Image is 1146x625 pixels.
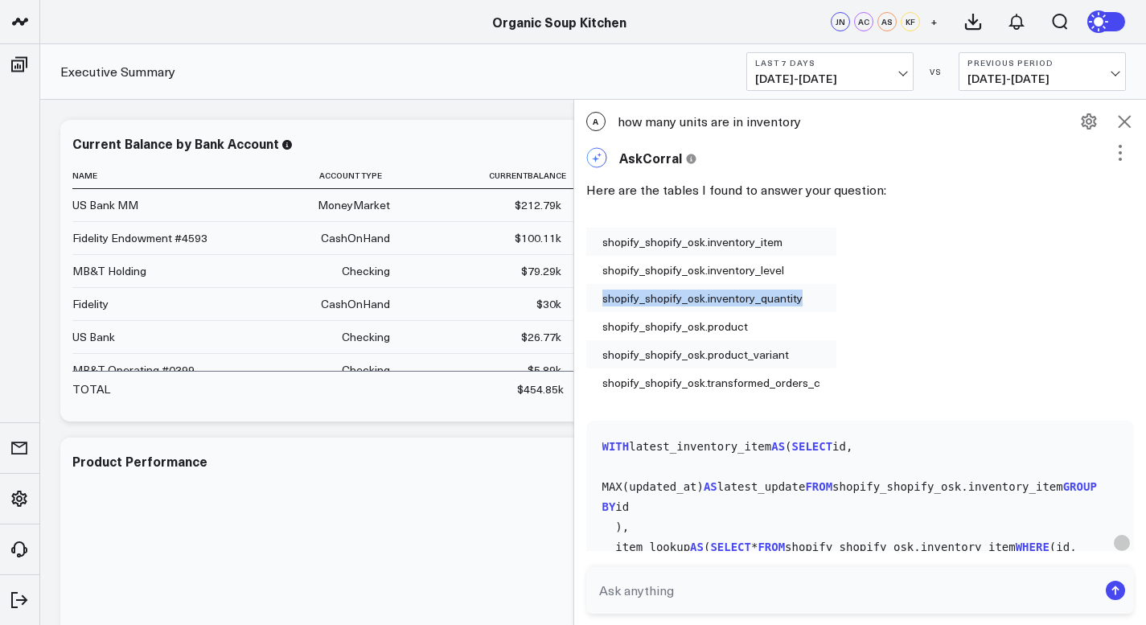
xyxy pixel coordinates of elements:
div: shopify_shopify_osk.product [586,312,836,340]
div: CashOnHand [321,296,390,312]
span: AskCorral [619,149,682,167]
div: US Bank MM [72,197,138,213]
div: JN [831,12,850,31]
div: Fidelity [72,296,109,312]
div: $30k [536,296,561,312]
span: AS [771,440,785,453]
div: MB&T Holding [72,263,146,279]
div: MB&T Operating #0399 [72,362,195,378]
div: shopify_shopify_osk.transformed_orders_c [586,368,836,397]
div: MoneyMarket [318,197,390,213]
div: AC [854,12,873,31]
span: AS [704,480,717,493]
b: Last 7 Days [755,58,905,68]
div: CashOnHand [321,230,390,246]
th: Name [72,162,233,189]
div: $454.85k [517,381,564,397]
input: Ask anything [595,576,1099,605]
div: $100.11k [515,230,561,246]
th: Currentbalance [405,162,576,189]
div: AS [877,12,897,31]
a: Executive Summary [60,63,175,80]
div: Fidelity Endowment #4593 [72,230,207,246]
div: Product Performance [72,452,207,470]
button: + [924,12,943,31]
div: US Bank [72,329,115,345]
span: SELECT [710,541,751,553]
span: SELECT [792,440,833,453]
div: KF [901,12,920,31]
span: + [930,16,938,27]
button: Last 7 Days[DATE]-[DATE] [746,52,914,91]
div: $26.77k [521,329,561,345]
div: $5.89k [528,362,561,378]
span: FROM [805,480,832,493]
button: Previous Period[DATE]-[DATE] [959,52,1126,91]
span: FROM [758,541,785,553]
div: TOTAL [72,381,110,397]
span: [DATE] - [DATE] [967,72,1117,85]
a: Organic Soup Kitchen [492,13,626,31]
span: WHERE [1016,541,1049,553]
th: Account Type [233,162,405,189]
div: shopify_shopify_osk.inventory_level [586,256,836,284]
div: Checking [342,329,390,345]
div: Current Balance by Bank Account [72,134,279,152]
span: A [586,112,606,131]
span: AS [690,541,704,553]
div: Checking [342,362,390,378]
div: Checking [342,263,390,279]
div: $79.29k [521,263,561,279]
div: shopify_shopify_osk.inventory_quantity [586,284,836,312]
div: shopify_shopify_osk.inventory_item [586,228,836,256]
p: Here are the tables I found to answer your question: [586,180,1135,199]
div: VS [922,67,951,76]
div: shopify_shopify_osk.product_variant [586,340,836,368]
span: BY [602,500,616,513]
span: WITH [602,440,630,453]
div: $212.79k [515,197,561,213]
b: Previous Period [967,58,1117,68]
span: [DATE] - [DATE] [755,72,905,85]
span: GROUP [1063,480,1097,493]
